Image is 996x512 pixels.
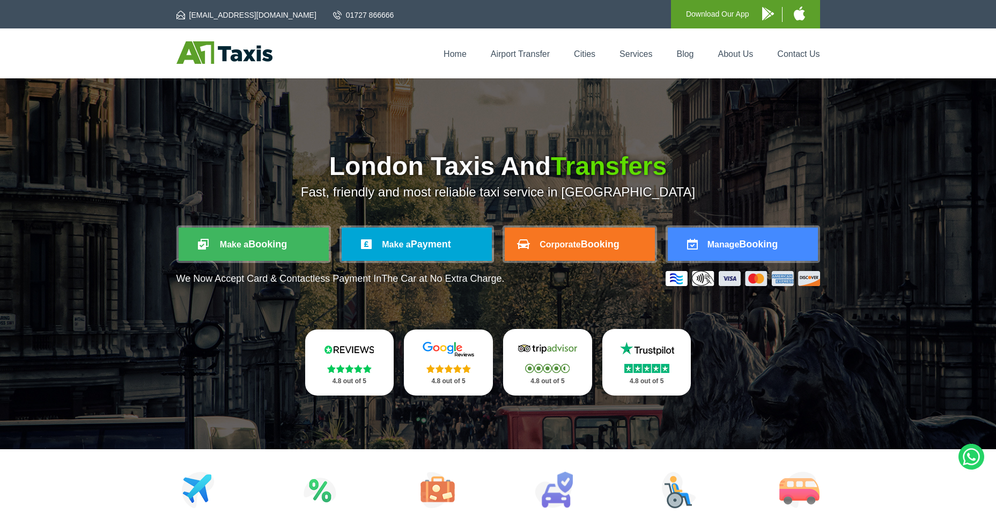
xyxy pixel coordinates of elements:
span: Manage [707,240,740,249]
span: Make a [220,240,248,249]
img: Airport Transfers [182,472,215,508]
a: Make aPayment [342,228,492,261]
p: We Now Accept Card & Contactless Payment In [176,273,505,284]
a: Tripadvisor Stars 4.8 out of 5 [503,329,592,396]
img: Credit And Debit Cards [666,271,820,286]
img: Trustpilot [615,341,679,357]
img: Google [416,341,481,357]
a: Reviews.io Stars 4.8 out of 5 [305,330,394,396]
a: Blog [676,49,693,58]
img: Car Rental [535,472,573,508]
img: Attractions [304,472,336,508]
h1: London Taxis And [176,153,820,179]
img: Tripadvisor [515,341,580,357]
a: Services [619,49,652,58]
a: 01727 866666 [333,10,394,20]
a: Make aBooking [179,228,329,261]
a: Home [444,49,467,58]
span: Transfers [551,152,667,180]
p: 4.8 out of 5 [515,375,580,388]
a: Airport Transfer [491,49,550,58]
a: Cities [574,49,595,58]
p: Fast, friendly and most reliable taxi service in [GEOGRAPHIC_DATA] [176,185,820,200]
a: About Us [718,49,754,58]
img: Stars [426,364,471,373]
a: ManageBooking [668,228,818,261]
img: A1 Taxis iPhone App [794,6,805,20]
img: Stars [525,364,570,373]
img: Tours [420,472,455,508]
img: Stars [624,364,669,373]
a: Google Stars 4.8 out of 5 [404,330,493,396]
a: [EMAIL_ADDRESS][DOMAIN_NAME] [176,10,316,20]
p: 4.8 out of 5 [317,375,382,388]
img: Stars [327,364,372,373]
span: The Car at No Extra Charge. [381,273,504,284]
p: 4.8 out of 5 [416,375,481,388]
a: Trustpilot Stars 4.8 out of 5 [602,329,691,396]
a: CorporateBooking [505,228,655,261]
p: 4.8 out of 5 [614,375,680,388]
img: Wheelchair [662,472,696,508]
img: Minibus [779,472,820,508]
img: Reviews.io [317,341,381,357]
img: A1 Taxis St Albans LTD [176,41,272,64]
span: Corporate [540,240,580,249]
span: Make a [382,240,410,249]
a: Contact Us [777,49,820,58]
img: A1 Taxis Android App [762,7,774,20]
p: Download Our App [686,8,749,21]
